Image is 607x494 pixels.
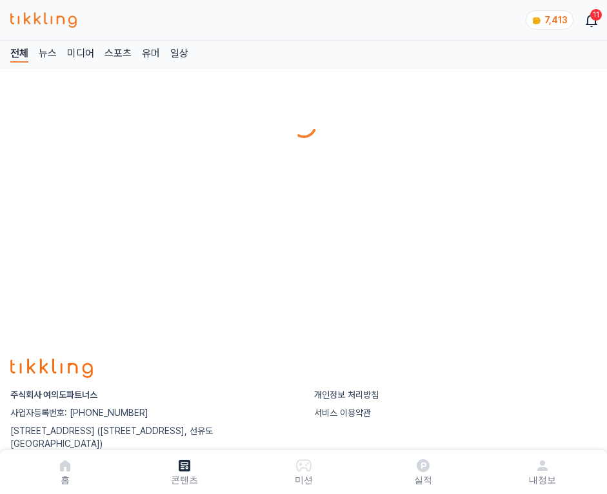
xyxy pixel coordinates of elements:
a: 미디어 [67,46,94,63]
a: 내정보 [483,455,602,489]
p: 사업자등록번호: [PHONE_NUMBER] [10,406,294,419]
p: 내정보 [529,473,556,486]
a: 홈 [5,455,124,489]
div: 11 [590,9,602,21]
p: 홈 [61,473,70,486]
a: 일상 [170,46,188,63]
a: 실적 [363,455,483,489]
a: coin 7,413 [526,10,571,30]
img: 티끌링 [10,12,77,28]
a: 스포츠 [104,46,132,63]
a: 유머 [142,46,160,63]
span: 7,413 [544,15,568,25]
img: logo [10,359,93,378]
img: coin [532,15,542,26]
img: 미션 [296,458,312,473]
p: 미션 [295,473,313,486]
p: 주식회사 여의도파트너스 [10,388,294,401]
a: 뉴스 [39,46,57,63]
p: [STREET_ADDRESS] ([STREET_ADDRESS], 선유도 [GEOGRAPHIC_DATA]) [10,424,294,450]
p: 실적 [414,473,432,486]
a: 전체 [10,46,28,63]
a: 개인정보 처리방침 [314,390,379,400]
a: 11 [586,12,597,28]
a: 콘텐츠 [124,455,244,489]
a: 서비스 이용약관 [314,408,371,418]
p: 콘텐츠 [171,473,198,486]
button: 미션 [244,455,363,489]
